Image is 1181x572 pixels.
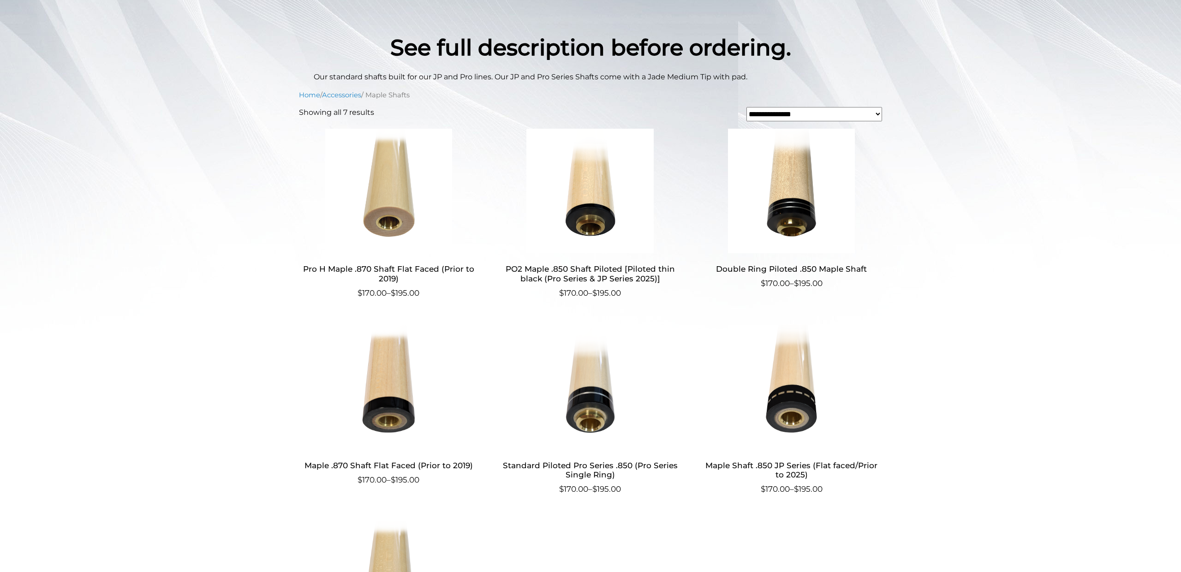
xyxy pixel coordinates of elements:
img: Maple Shaft .850 JP Series (Flat faced/Prior to 2025) [702,325,881,449]
bdi: 170.00 [559,288,588,298]
span: $ [761,484,765,494]
img: Standard Piloted Pro Series .850 (Pro Series Single Ring) [501,325,680,449]
h2: Double Ring Piloted .850 Maple Shaft [702,261,881,278]
span: $ [794,484,799,494]
span: $ [559,484,564,494]
select: Shop order [746,107,883,121]
bdi: 170.00 [761,484,790,494]
img: PO2 Maple .850 Shaft Piloted [Piloted thin black (Pro Series & JP Series 2025)] [501,129,680,253]
bdi: 195.00 [794,279,823,288]
span: – [299,287,478,299]
bdi: 170.00 [358,288,387,298]
img: Pro H Maple .870 Shaft Flat Faced (Prior to 2019) [299,129,478,253]
h2: Maple .870 Shaft Flat Faced (Prior to 2019) [299,457,478,474]
a: Pro H Maple .870 Shaft Flat Faced (Prior to 2019) $170.00–$195.00 [299,129,478,299]
nav: Breadcrumb [299,90,882,100]
a: Accessories [322,91,361,99]
h2: Standard Piloted Pro Series .850 (Pro Series Single Ring) [501,457,680,483]
span: – [501,483,680,495]
span: $ [391,475,395,484]
bdi: 195.00 [391,475,419,484]
h2: Maple Shaft .850 JP Series (Flat faced/Prior to 2025) [702,457,881,483]
span: $ [559,288,564,298]
h2: Pro H Maple .870 Shaft Flat Faced (Prior to 2019) [299,261,478,287]
img: Maple .870 Shaft Flat Faced (Prior to 2019) [299,325,478,449]
span: $ [794,279,799,288]
span: $ [761,279,765,288]
bdi: 170.00 [358,475,387,484]
strong: See full description before ordering. [390,34,791,61]
bdi: 195.00 [391,288,419,298]
bdi: 170.00 [761,279,790,288]
p: Our standard shafts built for our JP and Pro lines. Our JP and Pro Series Shafts come with a Jade... [314,71,867,83]
a: Maple Shaft .850 JP Series (Flat faced/Prior to 2025) $170.00–$195.00 [702,325,881,495]
span: – [702,483,881,495]
span: – [702,278,881,290]
bdi: 195.00 [592,288,621,298]
p: Showing all 7 results [299,107,374,118]
span: – [299,474,478,486]
h2: PO2 Maple .850 Shaft Piloted [Piloted thin black (Pro Series & JP Series 2025)] [501,261,680,287]
span: $ [592,484,597,494]
span: $ [391,288,395,298]
bdi: 195.00 [794,484,823,494]
span: $ [358,288,362,298]
bdi: 170.00 [559,484,588,494]
span: – [501,287,680,299]
img: Double Ring Piloted .850 Maple Shaft [702,129,881,253]
a: Standard Piloted Pro Series .850 (Pro Series Single Ring) $170.00–$195.00 [501,325,680,495]
a: Double Ring Piloted .850 Maple Shaft $170.00–$195.00 [702,129,881,290]
span: $ [592,288,597,298]
a: Home [299,91,320,99]
bdi: 195.00 [592,484,621,494]
a: PO2 Maple .850 Shaft Piloted [Piloted thin black (Pro Series & JP Series 2025)] $170.00–$195.00 [501,129,680,299]
span: $ [358,475,362,484]
a: Maple .870 Shaft Flat Faced (Prior to 2019) $170.00–$195.00 [299,325,478,486]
